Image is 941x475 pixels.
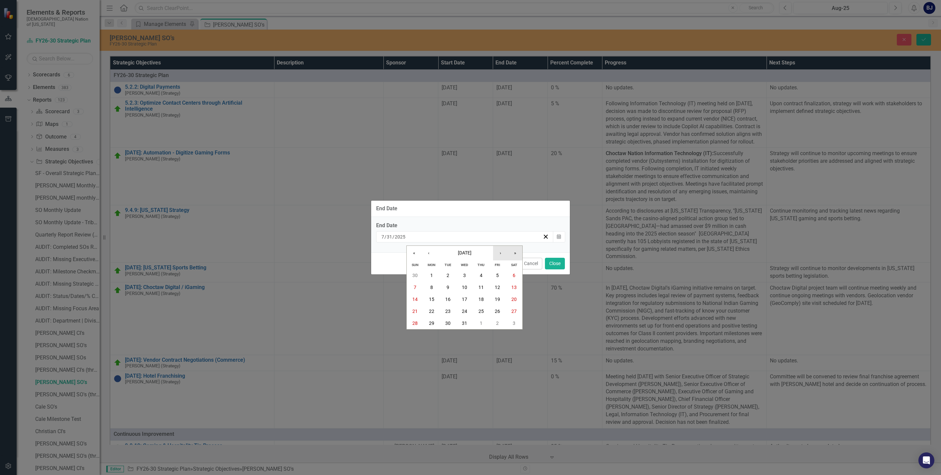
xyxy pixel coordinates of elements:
[386,234,392,240] input: dd
[407,293,423,305] button: July 14, 2030
[511,309,517,314] abbr: July 27, 2030
[456,293,473,305] button: July 17, 2030
[412,273,418,278] abbr: June 30, 2030
[456,269,473,281] button: July 3, 2030
[447,285,449,290] abbr: July 9, 2030
[495,285,500,290] abbr: July 12, 2030
[445,309,451,314] abbr: July 23, 2030
[456,317,473,329] button: July 31, 2030
[461,263,468,267] abbr: Wednesday
[473,317,489,329] button: August 1, 2030
[506,317,522,329] button: August 3, 2030
[384,234,386,240] span: /
[407,281,423,293] button: July 7, 2030
[478,285,484,290] abbr: July 11, 2030
[480,321,482,326] abbr: August 1, 2030
[458,250,471,255] span: [DATE]
[440,269,456,281] button: July 2, 2030
[489,293,506,305] button: July 19, 2030
[513,273,515,278] abbr: July 6, 2030
[423,293,440,305] button: July 15, 2030
[513,321,515,326] abbr: August 3, 2030
[407,305,423,317] button: July 21, 2030
[445,263,451,267] abbr: Tuesday
[407,269,423,281] button: June 30, 2030
[545,258,565,269] button: Close
[376,206,397,212] div: End Date
[394,234,406,240] input: yyyy
[473,269,489,281] button: July 4, 2030
[495,297,500,302] abbr: July 19, 2030
[429,309,434,314] abbr: July 22, 2030
[412,263,418,267] abbr: Sunday
[447,273,449,278] abbr: July 2, 2030
[423,305,440,317] button: July 22, 2030
[495,263,500,267] abbr: Friday
[478,297,484,302] abbr: July 18, 2030
[462,309,467,314] abbr: July 24, 2030
[407,246,421,260] button: «
[456,281,473,293] button: July 10, 2030
[376,222,565,230] div: End Date
[506,269,522,281] button: July 6, 2030
[440,317,456,329] button: July 30, 2030
[508,246,522,260] button: »
[428,263,435,267] abbr: Monday
[493,246,508,260] button: ›
[440,305,456,317] button: July 23, 2030
[511,285,517,290] abbr: July 13, 2030
[463,273,466,278] abbr: July 3, 2030
[478,309,484,314] abbr: July 25, 2030
[511,263,517,267] abbr: Saturday
[392,234,394,240] span: /
[430,273,433,278] abbr: July 1, 2030
[440,293,456,305] button: July 16, 2030
[423,269,440,281] button: July 1, 2030
[496,273,499,278] abbr: July 5, 2030
[421,246,436,260] button: ‹
[489,281,506,293] button: July 12, 2030
[462,297,467,302] abbr: July 17, 2030
[381,234,384,240] input: mm
[456,305,473,317] button: July 24, 2030
[477,263,484,267] abbr: Thursday
[423,281,440,293] button: July 8, 2030
[511,297,517,302] abbr: July 20, 2030
[918,452,934,468] div: Open Intercom Messenger
[496,321,499,326] abbr: August 2, 2030
[489,269,506,281] button: July 5, 2030
[445,321,451,326] abbr: July 30, 2030
[407,317,423,329] button: July 28, 2030
[423,317,440,329] button: July 29, 2030
[414,285,416,290] abbr: July 7, 2030
[445,297,451,302] abbr: July 16, 2030
[489,305,506,317] button: July 26, 2030
[429,321,434,326] abbr: July 29, 2030
[412,321,418,326] abbr: July 28, 2030
[462,285,467,290] abbr: July 10, 2030
[473,293,489,305] button: July 18, 2030
[430,285,433,290] abbr: July 8, 2030
[495,309,500,314] abbr: July 26, 2030
[429,297,434,302] abbr: July 15, 2030
[520,258,542,269] button: Cancel
[489,317,506,329] button: August 2, 2030
[506,281,522,293] button: July 13, 2030
[506,305,522,317] button: July 27, 2030
[412,309,418,314] abbr: July 21, 2030
[473,305,489,317] button: July 25, 2030
[506,293,522,305] button: July 20, 2030
[436,246,493,260] button: [DATE]
[462,321,467,326] abbr: July 31, 2030
[412,297,418,302] abbr: July 14, 2030
[440,281,456,293] button: July 9, 2030
[480,273,482,278] abbr: July 4, 2030
[473,281,489,293] button: July 11, 2030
